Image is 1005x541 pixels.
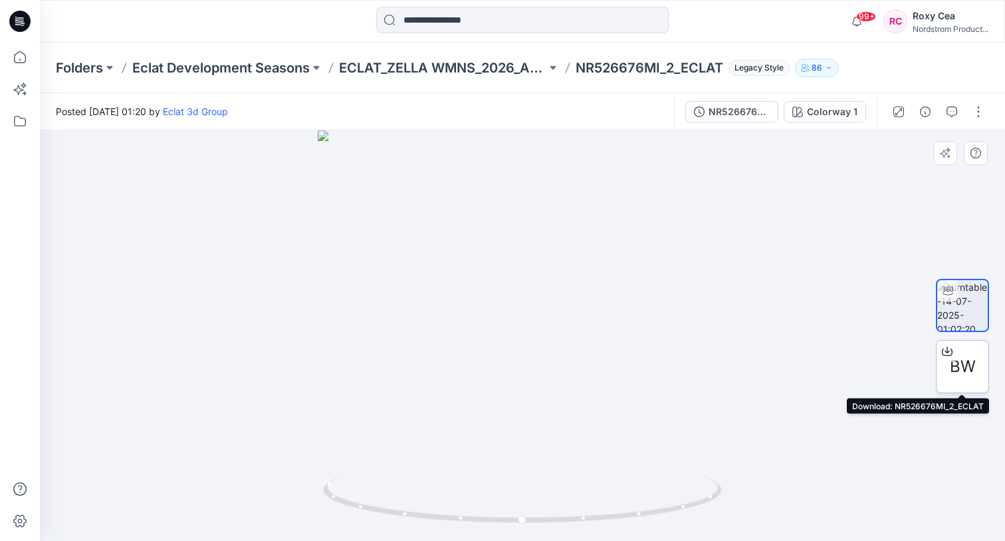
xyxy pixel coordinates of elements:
[795,59,839,77] button: 86
[56,104,228,118] span: Posted [DATE] 01:20 by
[883,9,907,33] div: RC
[807,104,857,119] div: Colorway 1
[856,11,876,22] span: 99+
[709,104,770,119] div: NR526676MI_2_ECLAT
[56,59,103,77] a: Folders
[950,355,976,379] span: BW
[723,59,790,77] button: Legacy Style
[339,59,546,77] a: ECLAT_ZELLA WMNS_2026_ANN
[163,106,228,117] a: Eclat 3d Group
[576,59,723,77] p: NR526676MI_2_ECLAT
[913,8,988,24] div: Roxy Cea
[685,101,778,122] button: NR526676MI_2_ECLAT
[937,280,988,331] img: turntable-14-07-2025-01:02:20
[812,61,822,75] p: 86
[784,101,866,122] button: Colorway 1
[915,101,936,122] button: Details
[728,60,790,76] span: Legacy Style
[132,59,310,77] a: Eclat Development Seasons
[913,24,988,34] div: Nordstrom Product...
